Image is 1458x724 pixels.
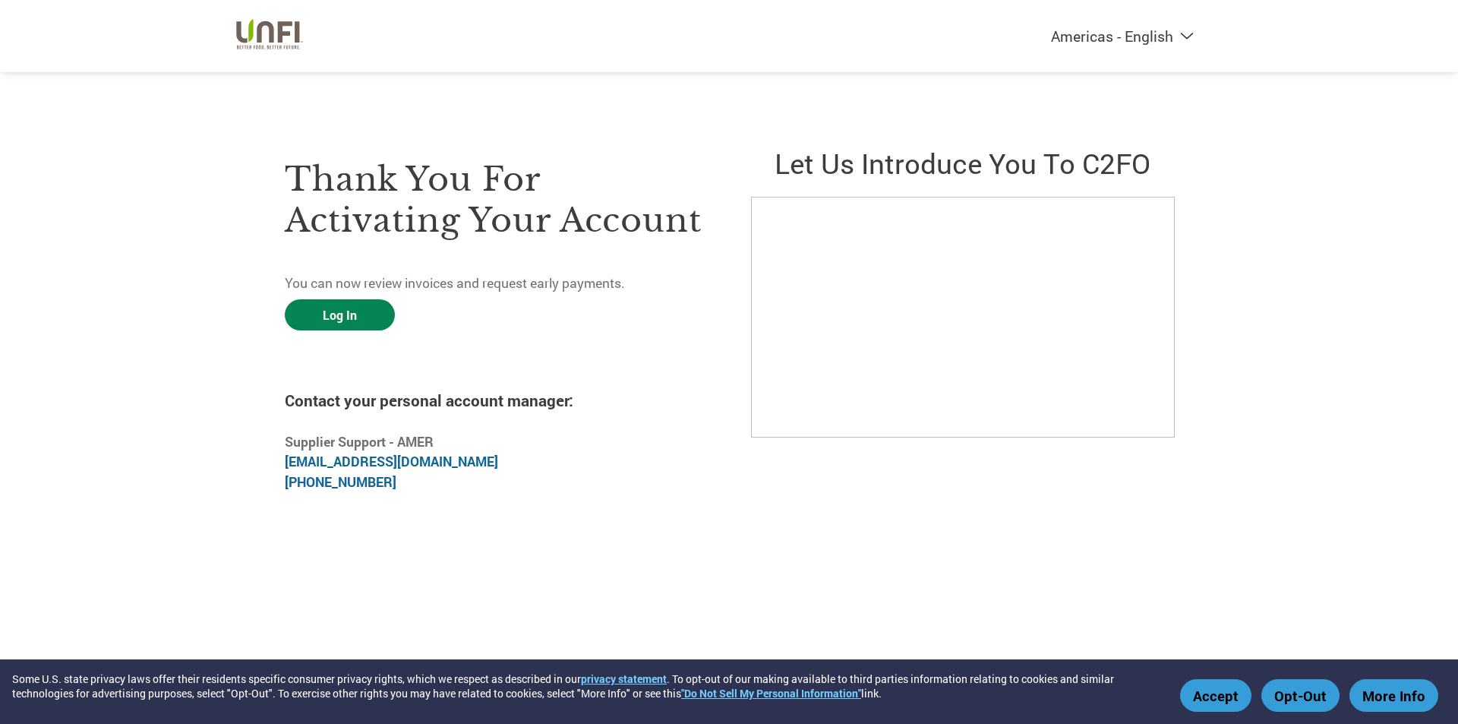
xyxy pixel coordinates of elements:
a: [EMAIL_ADDRESS][DOMAIN_NAME] [285,453,498,470]
p: You can now review invoices and request early payments. [285,273,707,293]
a: [PHONE_NUMBER] [285,473,396,491]
a: privacy statement [581,672,667,686]
h3: Thank you for activating your account [285,159,707,241]
b: Supplier Support - AMER [285,433,434,451]
button: Opt-Out [1261,679,1340,712]
img: UNFI [235,15,304,57]
h4: Contact your personal account manager: [285,390,707,411]
iframe: C2FO Introduction Video [751,197,1175,438]
h2: Let us introduce you to C2FO [751,144,1173,182]
div: Some U.S. state privacy laws offer their residents specific consumer privacy rights, which we res... [12,672,1172,700]
button: Accept [1180,679,1251,712]
button: More Info [1349,679,1438,712]
a: "Do Not Sell My Personal Information" [681,686,861,700]
a: Log In [285,299,395,330]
